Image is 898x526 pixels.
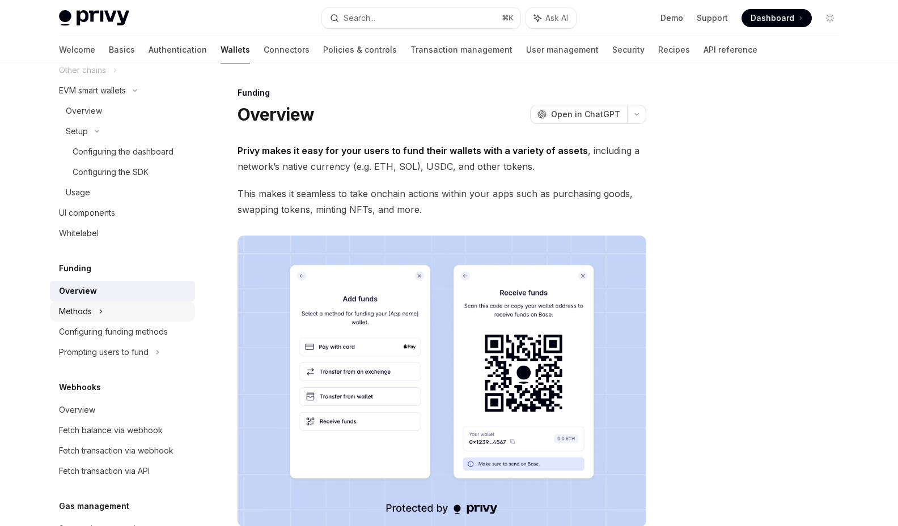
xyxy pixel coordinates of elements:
[59,305,92,318] div: Methods
[50,461,195,481] a: Fetch transaction via API
[50,322,195,342] a: Configuring funding methods
[50,101,195,121] a: Overview
[238,104,314,125] h1: Overview
[821,9,839,27] button: Toggle dark mode
[50,203,195,223] a: UI components
[221,36,250,63] a: Wallets
[59,262,91,275] h5: Funding
[66,104,102,118] div: Overview
[50,182,195,203] a: Usage
[73,165,149,179] div: Configuring the SDK
[697,12,728,24] a: Support
[50,142,195,162] a: Configuring the dashboard
[50,281,195,301] a: Overview
[59,464,150,478] div: Fetch transaction via API
[751,12,794,24] span: Dashboard
[545,12,568,24] span: Ask AI
[59,424,163,437] div: Fetch balance via webhook
[149,36,207,63] a: Authentication
[50,223,195,243] a: Whitelabel
[612,36,645,63] a: Security
[50,162,195,182] a: Configuring the SDK
[59,36,95,63] a: Welcome
[344,11,375,25] div: Search...
[660,12,683,24] a: Demo
[238,186,646,217] span: This makes it seamless to take onchain actions within your apps such as purchasing goods, swappin...
[59,380,101,394] h5: Webhooks
[322,8,520,28] button: Search...⌘K
[238,87,646,99] div: Funding
[502,14,514,23] span: ⌘ K
[73,145,173,159] div: Configuring the dashboard
[66,186,90,199] div: Usage
[704,36,757,63] a: API reference
[410,36,512,63] a: Transaction management
[742,9,812,27] a: Dashboard
[59,444,173,457] div: Fetch transaction via webhook
[59,206,115,220] div: UI components
[109,36,135,63] a: Basics
[59,403,95,417] div: Overview
[551,109,620,120] span: Open in ChatGPT
[59,10,129,26] img: light logo
[238,143,646,174] span: , including a network’s native currency (e.g. ETH, SOL), USDC, and other tokens.
[50,441,195,461] a: Fetch transaction via webhook
[526,36,599,63] a: User management
[238,145,588,156] strong: Privy makes it easy for your users to fund their wallets with a variety of assets
[59,226,99,240] div: Whitelabel
[59,325,168,339] div: Configuring funding methods
[530,105,627,124] button: Open in ChatGPT
[50,400,195,420] a: Overview
[59,84,126,97] div: EVM smart wallets
[50,420,195,441] a: Fetch balance via webhook
[658,36,690,63] a: Recipes
[526,8,576,28] button: Ask AI
[59,345,149,359] div: Prompting users to fund
[323,36,397,63] a: Policies & controls
[66,125,88,138] div: Setup
[59,284,97,298] div: Overview
[59,499,129,513] h5: Gas management
[264,36,310,63] a: Connectors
